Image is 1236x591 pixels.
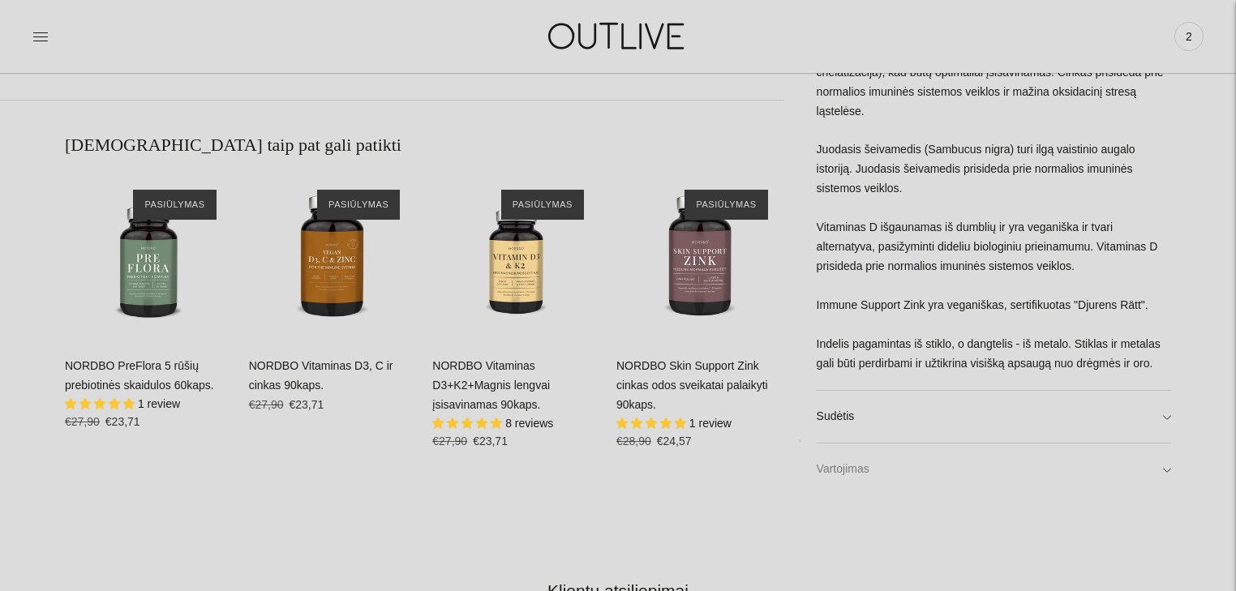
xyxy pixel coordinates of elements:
span: 2 [1178,25,1200,48]
s: €28,90 [616,435,651,448]
s: €27,90 [65,415,100,428]
span: 1 review [138,397,180,410]
a: Vartojimas [817,443,1171,495]
a: Sudėtis [817,391,1171,443]
span: €23,71 [289,398,324,411]
span: 8 reviews [505,417,553,430]
span: 1 review [689,417,732,430]
a: NORDBO Vitaminas D3+K2+Magnis lengvai įsisavinamas 90kaps. [432,359,550,411]
span: €23,71 [473,435,508,448]
h2: [DEMOGRAPHIC_DATA] taip pat gali patikti [65,133,784,157]
a: 2 [1174,19,1204,54]
a: NORDBO Skin Support Zink cinkas odos sveikatai palaikyti 90kaps. [616,173,784,341]
a: NORDBO PreFlora 5 rūšių prebiotinės skaidulos 60kaps. [65,173,233,341]
a: NORDBO Vitaminas D3, C ir cinkas 90kaps. [249,359,393,392]
span: 5.00 stars [65,397,138,410]
span: €24,57 [657,435,692,448]
a: NORDBO Skin Support Zink cinkas odos sveikatai palaikyti 90kaps. [616,359,768,411]
a: NORDBO Vitaminas D3, C ir cinkas 90kaps. [249,173,417,341]
a: NORDBO Vitaminas D3+K2+Magnis lengvai įsisavinamas 90kaps. [432,173,600,341]
img: OUTLIVE [517,8,719,64]
a: NORDBO PreFlora 5 rūšių prebiotinės skaidulos 60kaps. [65,359,214,392]
span: €23,71 [105,415,140,428]
span: 5.00 stars [616,417,689,430]
span: 5.00 stars [432,417,505,430]
s: €27,90 [249,398,284,411]
s: €27,90 [432,435,467,448]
